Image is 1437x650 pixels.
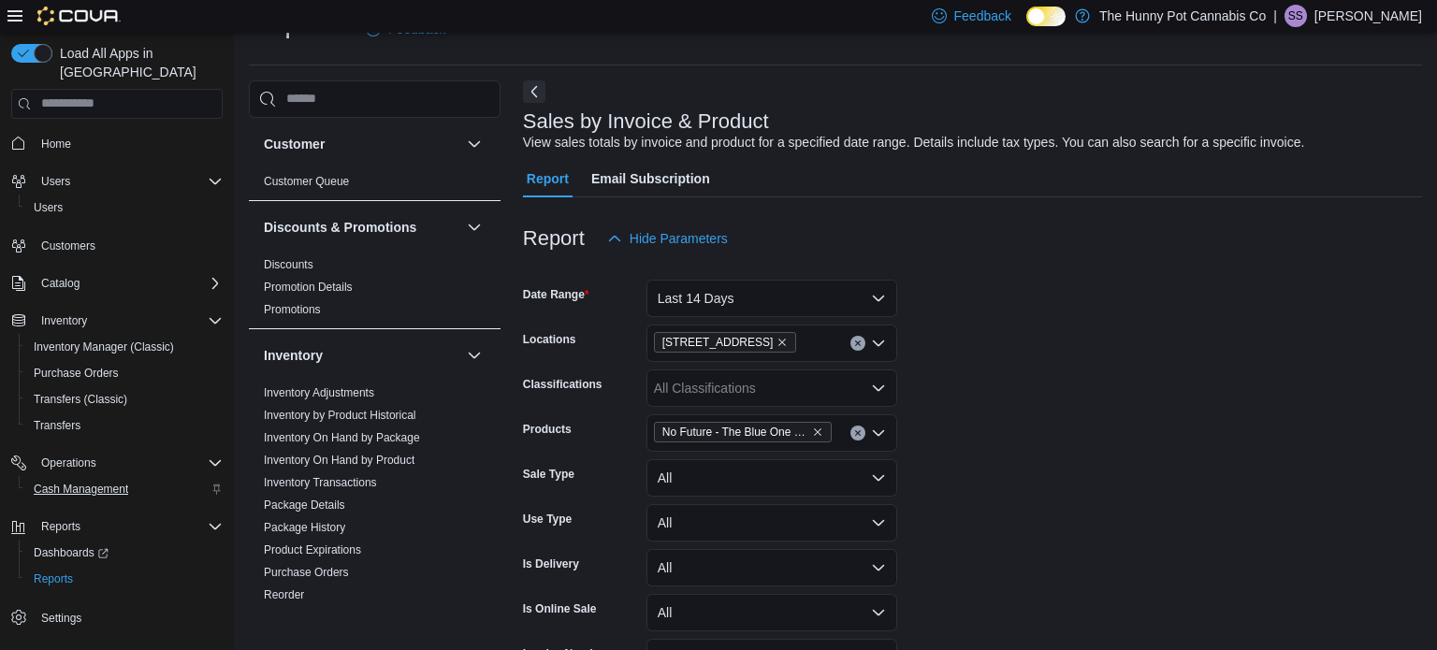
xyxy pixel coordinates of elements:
[264,135,459,153] button: Customer
[264,408,416,423] span: Inventory by Product Historical
[662,333,774,352] span: [STREET_ADDRESS]
[52,44,223,81] span: Load All Apps in [GEOGRAPHIC_DATA]
[34,234,223,257] span: Customers
[812,426,823,438] button: Remove No Future - The Blue One Gummy - 1 x 10:0 from selection in this group
[19,195,230,221] button: Users
[1026,7,1066,26] input: Dark Mode
[4,270,230,296] button: Catalog
[19,566,230,592] button: Reports
[264,303,321,316] a: Promotions
[41,313,87,328] span: Inventory
[4,168,230,195] button: Users
[4,130,230,157] button: Home
[264,281,353,294] a: Promotion Details
[34,132,223,155] span: Home
[4,603,230,630] button: Settings
[34,452,104,474] button: Operations
[523,556,579,571] label: Is Delivery
[26,414,88,437] a: Transfers
[850,336,865,351] button: Clear input
[463,133,486,155] button: Customer
[249,170,501,200] div: Customer
[249,253,501,328] div: Discounts & Promotions
[523,377,602,392] label: Classifications
[34,170,223,193] span: Users
[591,160,710,197] span: Email Subscription
[871,381,886,396] button: Open list of options
[37,7,121,25] img: Cova
[34,515,223,538] span: Reports
[34,545,109,560] span: Dashboards
[264,218,416,237] h3: Discounts & Promotions
[34,272,87,295] button: Catalog
[264,476,377,489] a: Inventory Transactions
[523,422,572,437] label: Products
[19,540,230,566] a: Dashboards
[264,565,349,580] span: Purchase Orders
[264,475,377,490] span: Inventory Transactions
[19,334,230,360] button: Inventory Manager (Classic)
[662,423,808,441] span: No Future - The Blue One Gummy - 1 x 10:0
[41,519,80,534] span: Reports
[26,542,223,564] span: Dashboards
[41,238,95,253] span: Customers
[264,520,345,535] span: Package History
[264,175,349,188] a: Customer Queue
[34,418,80,433] span: Transfers
[646,504,897,542] button: All
[264,498,345,513] span: Package Details
[26,336,181,358] a: Inventory Manager (Classic)
[264,498,345,512] a: Package Details
[34,310,94,332] button: Inventory
[264,409,416,422] a: Inventory by Product Historical
[871,336,886,351] button: Open list of options
[646,594,897,631] button: All
[264,386,374,399] a: Inventory Adjustments
[26,414,223,437] span: Transfers
[34,170,78,193] button: Users
[249,382,501,636] div: Inventory
[264,454,414,467] a: Inventory On Hand by Product
[41,137,71,152] span: Home
[646,549,897,586] button: All
[26,388,223,411] span: Transfers (Classic)
[646,459,897,497] button: All
[264,258,313,271] a: Discounts
[26,388,135,411] a: Transfers (Classic)
[1273,5,1277,27] p: |
[871,426,886,441] button: Open list of options
[34,452,223,474] span: Operations
[523,133,1305,152] div: View sales totals by invoice and product for a specified date range. Details include tax types. Y...
[4,513,230,540] button: Reports
[523,332,576,347] label: Locations
[41,276,80,291] span: Catalog
[264,385,374,400] span: Inventory Adjustments
[41,174,70,189] span: Users
[34,272,223,295] span: Catalog
[19,360,230,386] button: Purchase Orders
[264,346,459,365] button: Inventory
[26,336,223,358] span: Inventory Manager (Classic)
[1314,5,1422,27] p: [PERSON_NAME]
[34,607,89,629] a: Settings
[523,110,769,133] h3: Sales by Invoice & Product
[34,200,63,215] span: Users
[264,430,420,445] span: Inventory On Hand by Package
[264,302,321,317] span: Promotions
[523,227,585,250] h3: Report
[954,7,1011,25] span: Feedback
[264,346,323,365] h3: Inventory
[1288,5,1303,27] span: SS
[264,280,353,295] span: Promotion Details
[264,453,414,468] span: Inventory On Hand by Product
[4,308,230,334] button: Inventory
[19,476,230,502] button: Cash Management
[4,450,230,476] button: Operations
[264,257,313,272] span: Discounts
[26,196,70,219] a: Users
[264,431,420,444] a: Inventory On Hand by Package
[34,133,79,155] a: Home
[34,392,127,407] span: Transfers (Classic)
[41,611,81,626] span: Settings
[26,362,223,384] span: Purchase Orders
